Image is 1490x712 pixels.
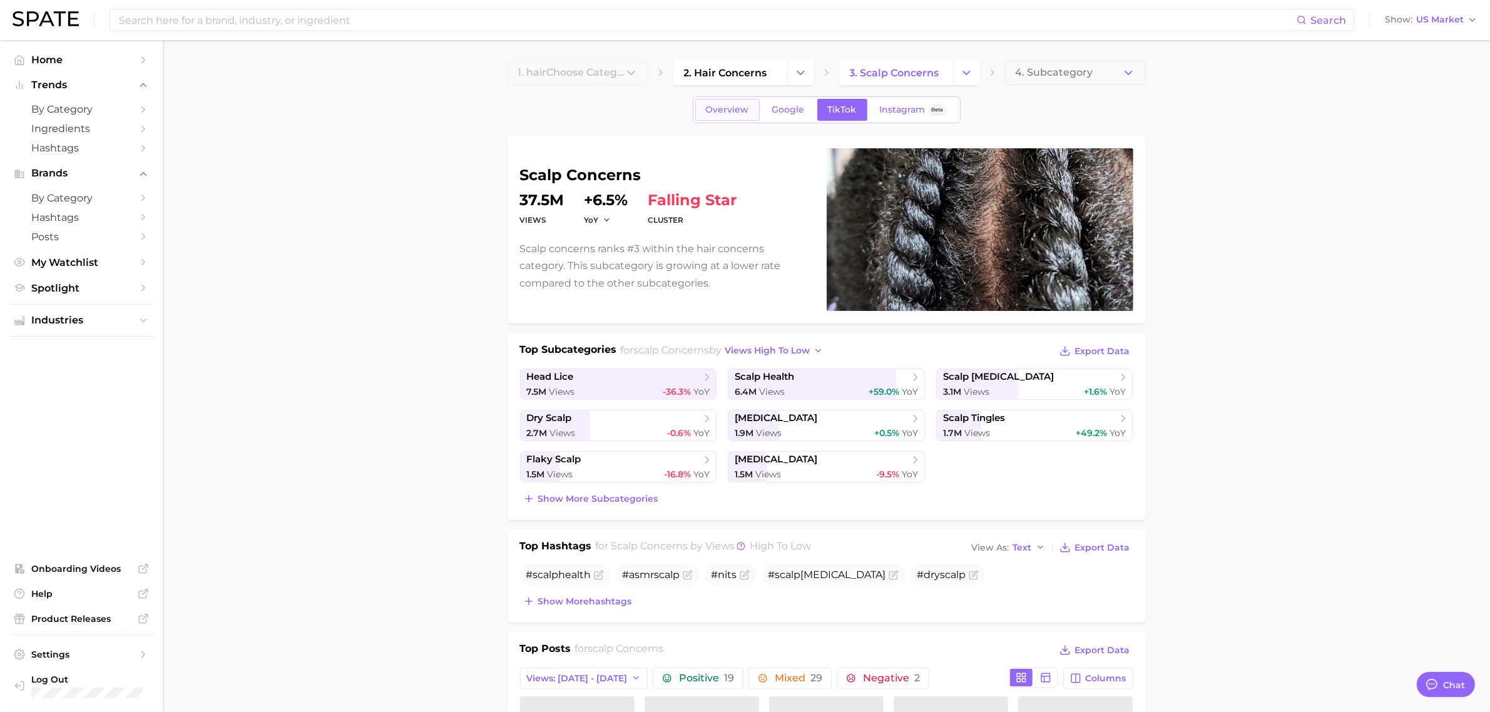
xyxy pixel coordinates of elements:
[584,215,599,225] span: YoY
[31,168,131,179] span: Brands
[520,490,661,507] button: Show more subcategories
[10,670,153,703] a: Log out. Currently logged in with e-mail michelle.ng@mavbeautybrands.com.
[964,386,989,397] span: Views
[518,67,625,78] span: 1. hair Choose Category
[594,570,604,580] button: Flag as miscategorized or irrelevant
[936,410,1133,441] a: scalp tingles1.7m Views+49.2% YoY
[941,569,966,581] span: scalp
[1416,16,1464,23] span: US Market
[1310,14,1346,26] span: Search
[839,60,953,85] a: 3. scalp concerns
[679,673,734,683] span: Positive
[10,50,153,69] a: Home
[633,344,709,356] span: scalp concerns
[735,454,817,465] span: [MEDICAL_DATA]
[31,231,131,243] span: Posts
[574,641,663,660] h2: for
[548,469,573,480] span: Views
[526,569,591,581] span: # health
[10,208,153,227] a: Hashtags
[817,99,867,121] a: TikTok
[10,119,153,138] a: Ingredients
[10,138,153,158] a: Hashtags
[549,386,575,397] span: Views
[728,369,925,400] a: scalp health6.4m Views+59.0% YoY
[693,386,710,397] span: YoY
[31,315,131,326] span: Industries
[936,369,1133,400] a: scalp [MEDICAL_DATA]3.1m Views+1.6% YoY
[943,412,1005,424] span: scalp tingles
[520,668,648,689] button: Views: [DATE] - [DATE]
[611,540,688,552] span: scalp concerns
[1382,12,1481,28] button: ShowUS Market
[755,469,781,480] span: Views
[1075,346,1130,357] span: Export Data
[655,569,680,581] span: scalp
[10,278,153,298] a: Spotlight
[876,469,899,480] span: -9.5%
[595,539,811,556] h2: for by Views
[10,164,153,183] button: Brands
[31,79,131,91] span: Trends
[520,213,564,228] dt: Views
[722,342,827,359] button: views high to low
[520,240,812,292] p: Scalp concerns ranks #3 within the hair concerns category. This subcategory is growing at a lower...
[520,592,635,610] button: Show morehashtags
[520,641,571,660] h1: Top Posts
[693,427,710,439] span: YoY
[1005,60,1146,85] button: 4. Subcategory
[969,570,979,580] button: Flag as miscategorized or irrelevant
[759,386,785,397] span: Views
[1075,542,1130,553] span: Export Data
[1084,386,1107,397] span: +1.6%
[787,60,814,85] button: Change Category
[914,672,920,684] span: 2
[1075,645,1130,656] span: Export Data
[118,9,1297,31] input: Search here for a brand, industry, or ingredient
[527,454,581,465] span: flaky scalp
[588,643,663,654] span: scalp concerns
[735,412,817,424] span: [MEDICAL_DATA]
[724,672,734,684] span: 19
[728,410,925,441] a: [MEDICAL_DATA]1.9m Views+0.5% YoY
[953,60,980,85] button: Change Category
[902,469,918,480] span: YoY
[917,569,966,581] span: #dry
[527,673,628,684] span: Views: [DATE] - [DATE]
[969,539,1049,556] button: View AsText
[527,371,574,383] span: head lice
[772,104,805,115] span: Google
[768,569,886,581] span: # [MEDICAL_DATA]
[828,104,857,115] span: TikTok
[664,469,691,480] span: -16.8%
[10,188,153,208] a: by Category
[520,369,717,400] a: head lice7.5m Views-36.3% YoY
[31,211,131,223] span: Hashtags
[648,193,737,208] span: falling star
[31,257,131,268] span: My Watchlist
[932,104,944,115] span: Beta
[31,103,131,115] span: by Category
[902,386,918,397] span: YoY
[735,469,753,480] span: 1.5m
[527,412,572,424] span: dry scalp
[10,584,153,603] a: Help
[1110,427,1126,439] span: YoY
[10,559,153,578] a: Onboarding Videos
[31,588,131,599] span: Help
[740,570,750,580] button: Flag as miscategorized or irrelevant
[1076,427,1107,439] span: +49.2%
[874,427,899,439] span: +0.5%
[762,99,815,121] a: Google
[527,469,545,480] span: 1.5m
[508,60,648,85] button: 1. hairChoose Category
[520,342,617,361] h1: Top Subcategories
[31,123,131,135] span: Ingredients
[648,213,737,228] dt: cluster
[584,193,628,208] dd: +6.5%
[31,674,193,685] span: Log Out
[31,54,131,66] span: Home
[1086,673,1126,684] span: Columns
[902,427,918,439] span: YoY
[538,596,632,607] span: Show more hashtags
